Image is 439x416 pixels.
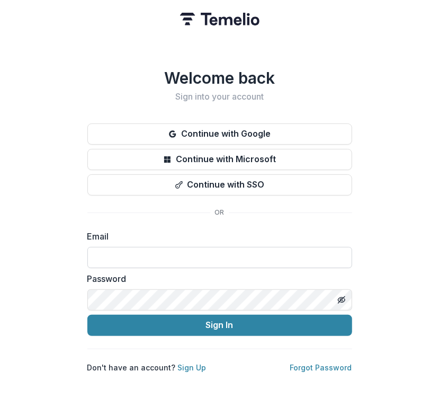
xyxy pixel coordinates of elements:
[290,363,352,372] a: Forgot Password
[87,68,352,87] h1: Welcome back
[87,149,352,170] button: Continue with Microsoft
[87,174,352,196] button: Continue with SSO
[87,123,352,145] button: Continue with Google
[180,13,259,25] img: Temelio
[87,92,352,102] h2: Sign into your account
[87,230,346,243] label: Email
[178,363,207,372] a: Sign Up
[333,291,350,308] button: Toggle password visibility
[87,362,207,373] p: Don't have an account?
[87,315,352,336] button: Sign In
[87,272,346,285] label: Password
